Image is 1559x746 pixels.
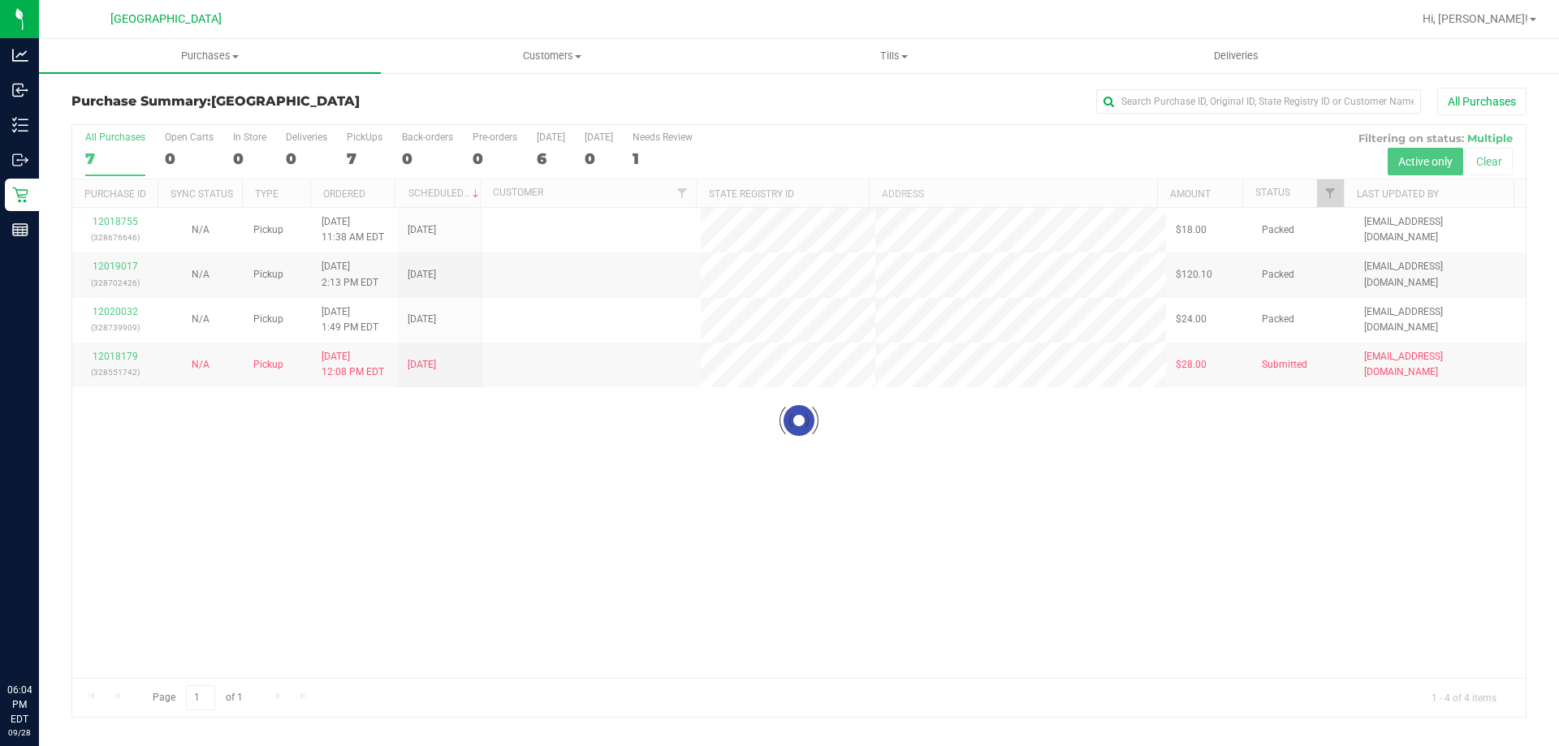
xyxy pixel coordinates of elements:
[12,82,28,98] inline-svg: Inbound
[1192,49,1280,63] span: Deliveries
[1423,12,1528,25] span: Hi, [PERSON_NAME]!
[7,683,32,727] p: 06:04 PM EDT
[7,727,32,739] p: 09/28
[723,49,1064,63] span: Tills
[71,94,556,109] h3: Purchase Summary:
[723,39,1065,73] a: Tills
[1437,88,1527,115] button: All Purchases
[1065,39,1407,73] a: Deliveries
[382,49,722,63] span: Customers
[16,616,65,665] iframe: Resource center
[12,187,28,203] inline-svg: Retail
[381,39,723,73] a: Customers
[12,47,28,63] inline-svg: Analytics
[12,117,28,133] inline-svg: Inventory
[39,39,381,73] a: Purchases
[110,12,222,26] span: [GEOGRAPHIC_DATA]
[39,49,381,63] span: Purchases
[1096,89,1421,114] input: Search Purchase ID, Original ID, State Registry ID or Customer Name...
[12,222,28,238] inline-svg: Reports
[12,152,28,168] inline-svg: Outbound
[211,93,360,109] span: [GEOGRAPHIC_DATA]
